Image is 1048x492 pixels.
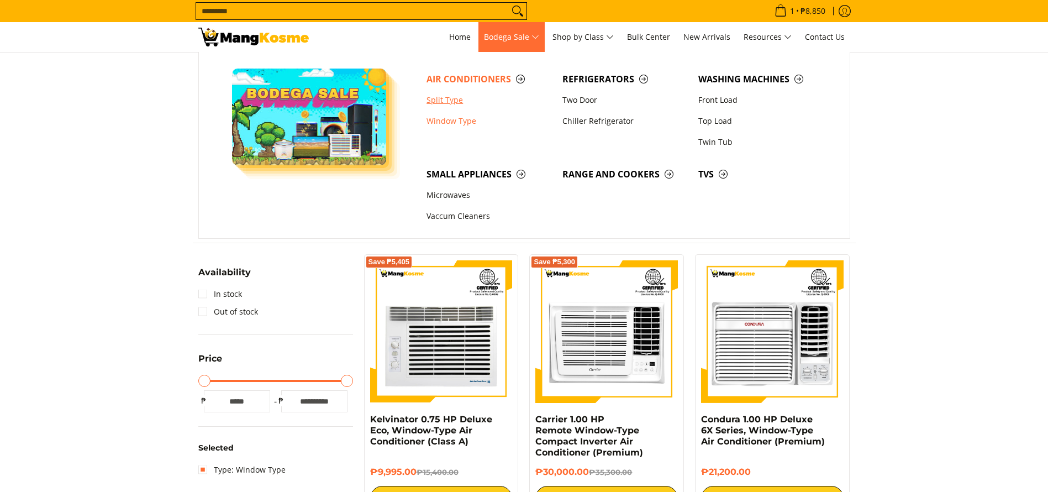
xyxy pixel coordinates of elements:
[562,72,687,86] span: Refrigerators
[557,69,693,90] a: Refrigerators
[198,285,242,303] a: In stock
[232,69,387,165] img: Bodega Sale
[276,395,287,406] span: ₱
[557,164,693,185] a: Range and Cookers
[738,22,797,52] a: Resources
[417,468,459,477] del: ₱15,400.00
[478,22,545,52] a: Bodega Sale
[198,461,286,479] a: Type: Window Type
[683,32,730,42] span: New Arrivals
[799,7,827,15] span: ₱8,850
[552,30,614,44] span: Shop by Class
[744,30,792,44] span: Resources
[698,72,823,86] span: Washing Machines
[421,206,557,227] a: Vaccum Cleaners
[788,7,796,15] span: 1
[198,28,309,46] img: Bodega Sale Aircon l Mang Kosme: Home Appliances Warehouse Sale Window Type
[627,32,670,42] span: Bulk Center
[370,260,513,403] img: Kelvinator 0.75 HP Deluxe Eco, Window-Type Air Conditioner (Class A)
[535,260,678,403] img: Carrier 1.00 HP Remote Window-Type Compact Inverter Air Conditioner (Premium)
[622,22,676,52] a: Bulk Center
[484,30,539,44] span: Bodega Sale
[509,3,526,19] button: Search
[693,69,829,90] a: Washing Machines
[799,22,850,52] a: Contact Us
[426,72,551,86] span: Air Conditioners
[562,168,687,181] span: Range and Cookers
[421,185,557,206] a: Microwaves
[444,22,476,52] a: Home
[701,260,844,403] img: Condura 1.00 HP Deluxe 6X Series, Window-Type Air Conditioner (Premium)
[589,468,632,477] del: ₱35,300.00
[771,5,829,17] span: •
[198,268,251,285] summary: Open
[547,22,619,52] a: Shop by Class
[693,111,829,132] a: Top Load
[449,32,471,42] span: Home
[693,132,829,153] a: Twin Tub
[421,69,557,90] a: Air Conditioners
[198,268,251,277] span: Availability
[701,414,825,447] a: Condura 1.00 HP Deluxe 6X Series, Window-Type Air Conditioner (Premium)
[535,414,643,458] a: Carrier 1.00 HP Remote Window-Type Compact Inverter Air Conditioner (Premium)
[198,354,222,371] summary: Open
[370,467,513,478] h6: ₱9,995.00
[421,111,557,132] a: Window Type
[368,259,410,265] span: Save ₱5,405
[693,90,829,111] a: Front Load
[426,168,551,181] span: Small Appliances
[693,164,829,185] a: TVs
[557,111,693,132] a: Chiller Refrigerator
[198,303,258,321] a: Out of stock
[198,443,353,453] h6: Selected
[535,467,678,478] h6: ₱30,000.00
[805,32,845,42] span: Contact Us
[198,354,222,363] span: Price
[370,414,492,447] a: Kelvinator 0.75 HP Deluxe Eco, Window-Type Air Conditioner (Class A)
[678,22,736,52] a: New Arrivals
[698,168,823,181] span: TVs
[320,22,850,52] nav: Main Menu
[701,467,844,478] h6: ₱21,200.00
[421,164,557,185] a: Small Appliances
[557,90,693,111] a: Two Door
[421,90,557,111] a: Split Type
[198,395,209,406] span: ₱
[534,259,575,265] span: Save ₱5,300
